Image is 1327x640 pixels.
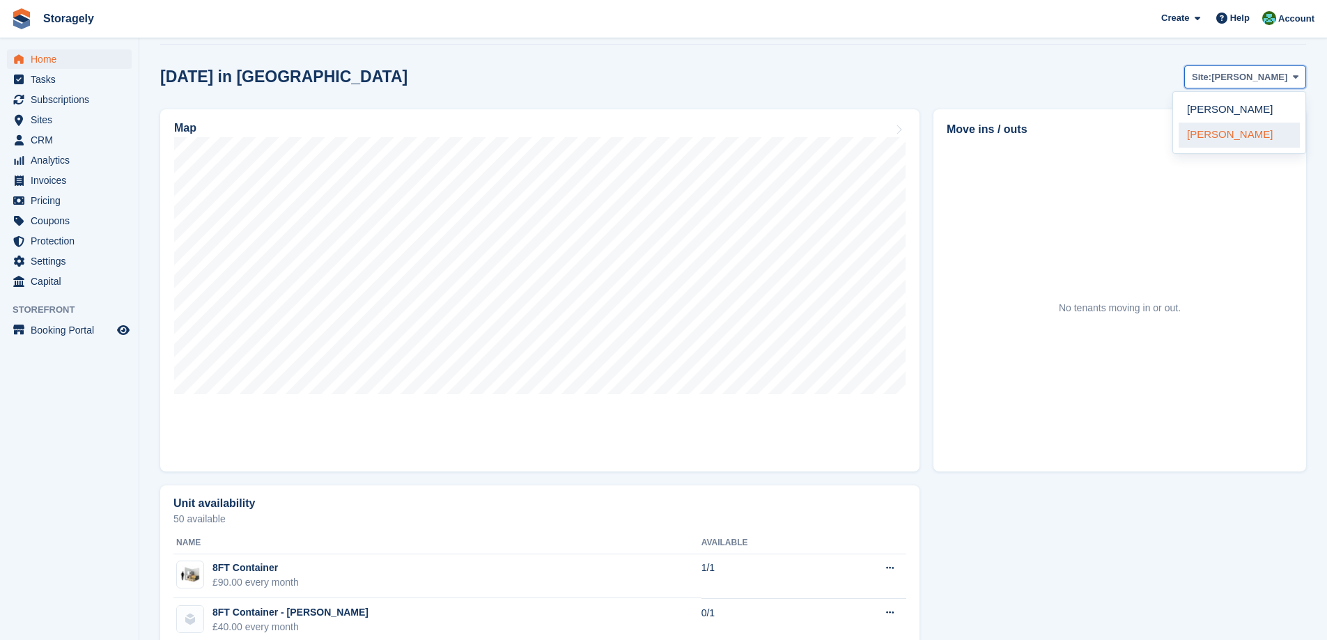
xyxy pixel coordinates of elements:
a: menu [7,150,132,170]
span: Protection [31,231,114,251]
div: £90.00 every month [212,575,299,590]
a: menu [7,130,132,150]
span: Settings [31,251,114,271]
div: 8FT Container [212,561,299,575]
a: menu [7,110,132,130]
a: Preview store [115,322,132,338]
span: Help [1230,11,1250,25]
img: stora-icon-8386f47178a22dfd0bd8f6a31ec36ba5ce8667c1dd55bd0f319d3a0aa187defe.svg [11,8,32,29]
a: menu [7,320,132,340]
a: [PERSON_NAME] [1179,97,1300,123]
span: Tasks [31,70,114,89]
span: [PERSON_NAME] [1211,70,1287,84]
span: Site: [1192,70,1211,84]
span: Storefront [13,303,139,317]
span: Home [31,49,114,69]
a: menu [7,272,132,291]
a: menu [7,70,132,89]
div: 8FT Container - [PERSON_NAME] [212,605,368,620]
a: Storagely [38,7,100,30]
span: Create [1161,11,1189,25]
button: Site: [PERSON_NAME] [1184,65,1306,88]
td: 1/1 [701,554,828,598]
div: No tenants moving in or out. [1059,301,1181,315]
a: menu [7,49,132,69]
th: Name [173,532,701,554]
h2: Move ins / outs [947,121,1293,138]
span: Subscriptions [31,90,114,109]
span: Account [1278,12,1314,26]
a: menu [7,171,132,190]
span: Pricing [31,191,114,210]
a: menu [7,191,132,210]
span: Coupons [31,211,114,231]
img: Notifications [1262,11,1276,25]
a: menu [7,231,132,251]
th: Available [701,532,828,554]
span: CRM [31,130,114,150]
a: Map [160,109,919,471]
h2: Unit availability [173,497,255,510]
img: blank-unit-type-icon-ffbac7b88ba66c5e286b0e438baccc4b9c83835d4c34f86887a83fc20ec27e7b.svg [177,606,203,632]
a: menu [7,211,132,231]
span: Invoices [31,171,114,190]
span: Booking Portal [31,320,114,340]
span: Capital [31,272,114,291]
h2: Map [174,122,196,134]
a: menu [7,90,132,109]
h2: [DATE] in [GEOGRAPHIC_DATA] [160,68,408,86]
div: £40.00 every month [212,620,368,634]
a: [PERSON_NAME] [1179,123,1300,148]
span: Analytics [31,150,114,170]
img: 50-sqft-unit.jpg [177,565,203,585]
span: Sites [31,110,114,130]
p: 50 available [173,514,906,524]
a: menu [7,251,132,271]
